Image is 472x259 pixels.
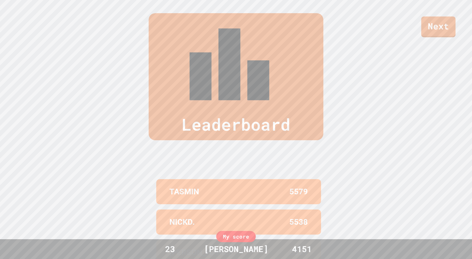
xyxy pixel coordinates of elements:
p: TASMIN [169,186,199,198]
div: 4151 [277,243,327,255]
a: Next [421,16,456,37]
p: NICKD. [169,216,195,228]
div: [PERSON_NAME] [197,243,275,255]
div: Leaderboard [149,13,323,140]
div: 23 [145,243,195,255]
p: 5579 [289,186,308,198]
div: My score [216,231,256,242]
p: 5538 [289,216,308,228]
